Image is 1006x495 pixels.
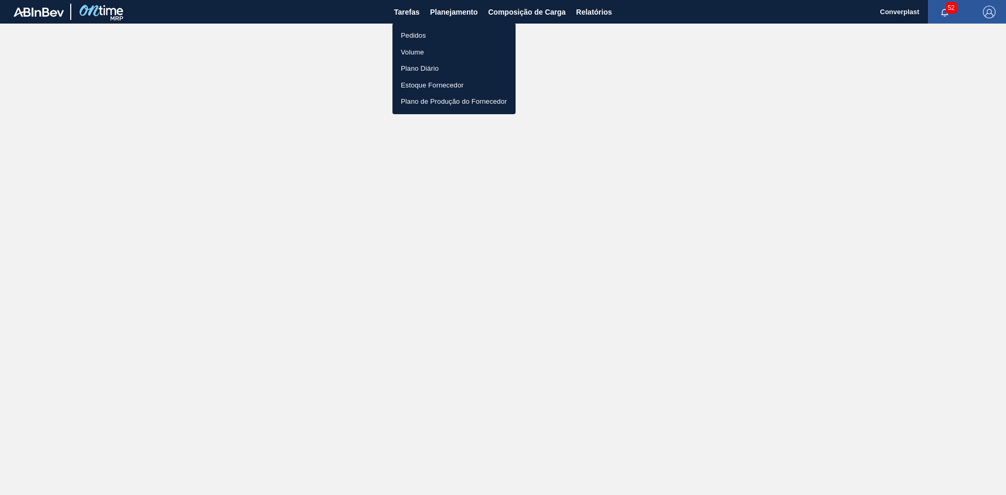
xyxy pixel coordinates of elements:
[392,60,516,77] a: Plano Diário
[392,27,516,44] a: Pedidos
[392,77,516,94] a: Estoque Fornecedor
[392,93,516,110] a: Plano de Produção do Fornecedor
[392,44,516,61] a: Volume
